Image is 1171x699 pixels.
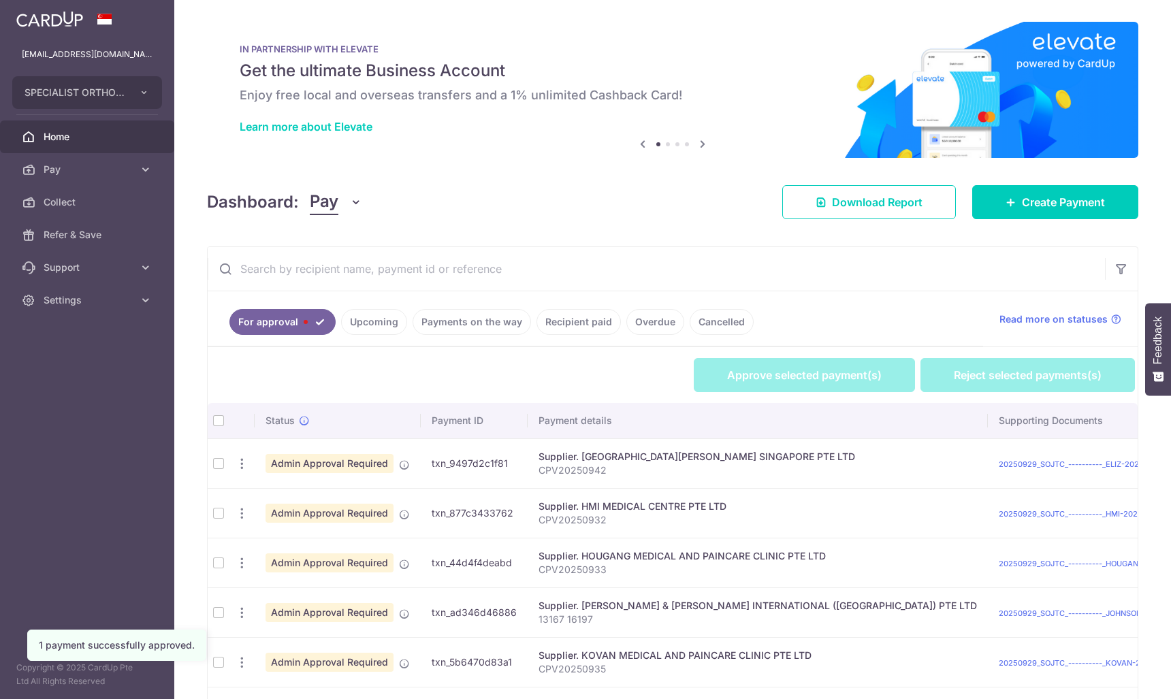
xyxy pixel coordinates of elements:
[44,293,133,307] span: Settings
[539,649,977,662] div: Supplier. KOVAN MEDICAL AND PAINCARE CLINIC PTE LTD
[44,130,133,144] span: Home
[539,513,977,527] p: CPV20250932
[413,309,531,335] a: Payments on the way
[536,309,621,335] a: Recipient paid
[25,86,125,99] span: SPECIALIST ORTHOPAEDIC JOINT TRAUMA CENTRE PTE. LTD.
[266,553,394,572] span: Admin Approval Required
[832,194,923,210] span: Download Report
[421,438,528,488] td: txn_9497d2c1f81
[266,504,394,523] span: Admin Approval Required
[341,309,407,335] a: Upcoming
[539,500,977,513] div: Supplier. HMI MEDICAL CENTRE PTE LTD
[528,403,988,438] th: Payment details
[421,637,528,687] td: txn_5b6470d83a1
[999,312,1108,326] span: Read more on statuses
[266,454,394,473] span: Admin Approval Required
[229,309,336,335] a: For approval
[44,195,133,209] span: Collect
[266,414,295,427] span: Status
[240,120,372,133] a: Learn more about Elevate
[782,185,956,219] a: Download Report
[44,228,133,242] span: Refer & Save
[999,312,1121,326] a: Read more on statuses
[12,76,162,109] button: SPECIALIST ORTHOPAEDIC JOINT TRAUMA CENTRE PTE. LTD.
[44,163,133,176] span: Pay
[44,261,133,274] span: Support
[240,60,1106,82] h5: Get the ultimate Business Account
[690,309,754,335] a: Cancelled
[539,599,977,613] div: Supplier. [PERSON_NAME] & [PERSON_NAME] INTERNATIONAL ([GEOGRAPHIC_DATA]) PTE LTD
[539,662,977,676] p: CPV20250935
[972,185,1138,219] a: Create Payment
[22,48,153,61] p: [EMAIL_ADDRESS][DOMAIN_NAME]
[207,190,299,214] h4: Dashboard:
[240,44,1106,54] p: IN PARTNERSHIP WITH ELEVATE
[1145,303,1171,395] button: Feedback - Show survey
[39,638,195,652] div: 1 payment successfully approved.
[310,189,338,215] span: Pay
[421,587,528,637] td: txn_ad346d46886
[240,87,1106,103] h6: Enjoy free local and overseas transfers and a 1% unlimited Cashback Card!
[310,189,362,215] button: Pay
[539,549,977,563] div: Supplier. HOUGANG MEDICAL AND PAINCARE CLINIC PTE LTD
[266,653,394,672] span: Admin Approval Required
[539,563,977,576] p: CPV20250933
[207,22,1138,158] img: Renovation banner
[421,403,528,438] th: Payment ID
[16,11,83,27] img: CardUp
[539,464,977,477] p: CPV20250942
[1152,316,1164,364] span: Feedback
[539,450,977,464] div: Supplier. [GEOGRAPHIC_DATA][PERSON_NAME] SINGAPORE PTE LTD
[208,247,1105,291] input: Search by recipient name, payment id or reference
[626,309,684,335] a: Overdue
[1022,194,1105,210] span: Create Payment
[539,613,977,626] p: 13167 16197
[421,538,528,587] td: txn_44d4f4deabd
[421,488,528,538] td: txn_877c3433762
[266,603,394,622] span: Admin Approval Required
